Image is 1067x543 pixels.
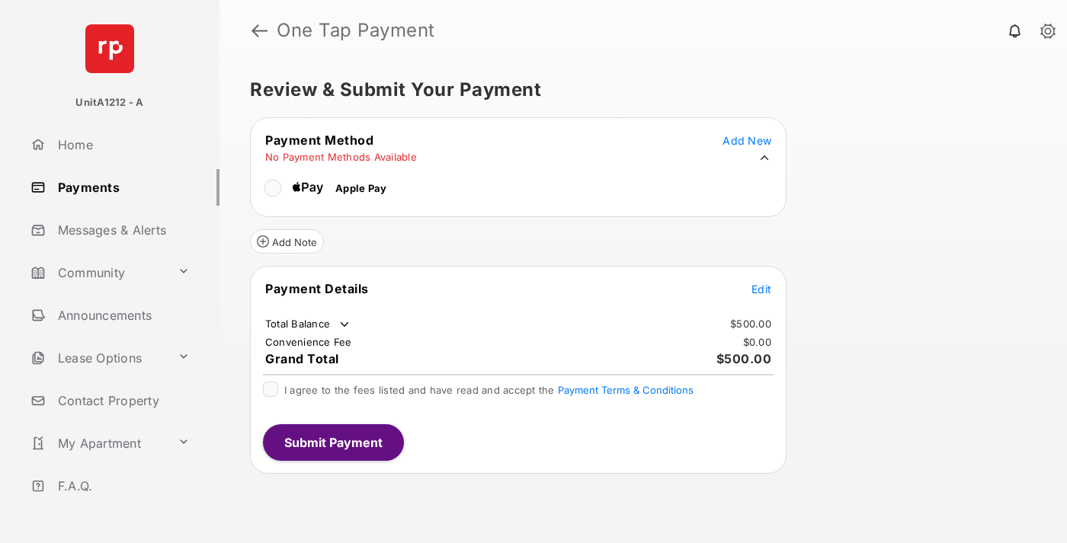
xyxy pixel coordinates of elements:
[265,351,339,366] span: Grand Total
[24,425,171,462] a: My Apartment
[24,212,219,248] a: Messages & Alerts
[24,340,171,376] a: Lease Options
[24,254,171,291] a: Community
[558,384,694,396] button: I agree to the fees listed and have read and accept the
[264,150,418,164] td: No Payment Methods Available
[335,182,386,194] span: Apple Pay
[24,382,219,419] a: Contact Property
[277,21,435,40] strong: One Tap Payment
[742,335,772,349] td: $0.00
[24,126,219,163] a: Home
[751,281,771,296] button: Edit
[729,317,772,331] td: $500.00
[85,24,134,73] img: svg+xml;base64,PHN2ZyB4bWxucz0iaHR0cDovL3d3dy53My5vcmcvMjAwMC9zdmciIHdpZHRoPSI2NCIgaGVpZ2h0PSI2NC...
[24,468,219,504] a: F.A.Q.
[264,317,352,332] td: Total Balance
[284,384,694,396] span: I agree to the fees listed and have read and accept the
[263,424,404,461] button: Submit Payment
[723,134,771,147] span: Add New
[24,169,219,206] a: Payments
[250,229,324,254] button: Add Note
[250,81,1024,99] h5: Review & Submit Your Payment
[265,281,369,296] span: Payment Details
[75,95,143,110] p: UnitA1212 - A
[716,351,772,366] span: $500.00
[751,283,771,295] span: Edit
[723,133,771,148] button: Add New
[265,133,373,148] span: Payment Method
[264,335,353,349] td: Convenience Fee
[24,297,219,334] a: Announcements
